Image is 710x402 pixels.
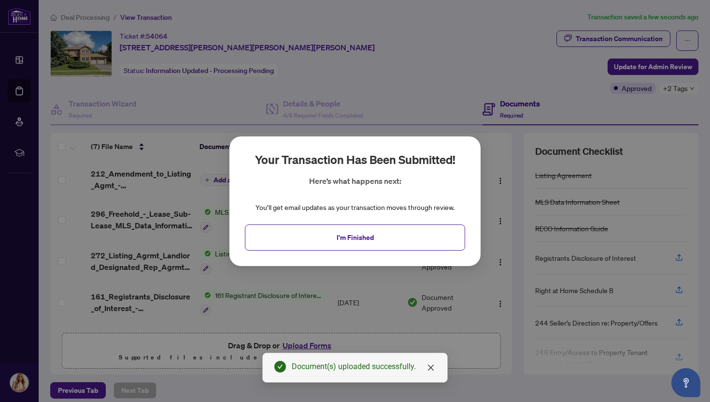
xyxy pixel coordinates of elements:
p: Here’s what happens next: [309,175,401,187]
span: close [427,364,435,372]
button: I'm Finished [245,224,465,250]
h2: Your transaction has been submitted! [255,152,455,167]
a: Close [426,362,436,373]
button: Open asap [671,368,700,397]
div: Document(s) uploaded successfully. [292,361,436,372]
div: You’ll get email updates as your transaction moves through review. [256,202,454,213]
span: check-circle [274,361,286,372]
span: I'm Finished [337,229,374,245]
